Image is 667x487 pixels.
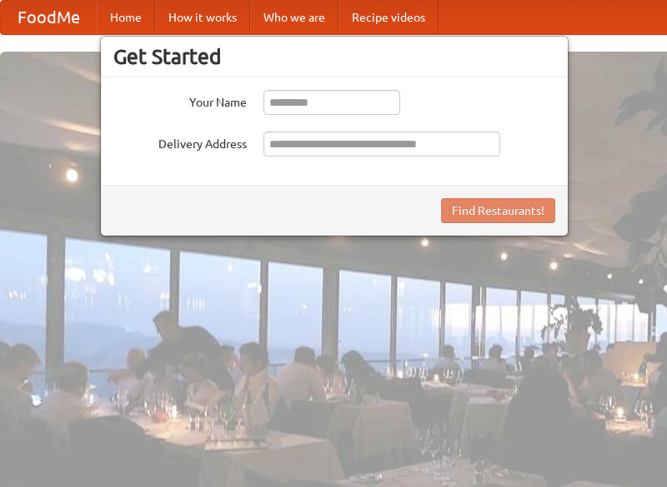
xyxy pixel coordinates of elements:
a: How it works [155,1,250,34]
button: Find Restaurants! [441,198,555,223]
a: FoodMe [1,1,97,34]
h3: Get Started [113,44,555,69]
a: Home [97,1,155,34]
a: Who we are [250,1,339,34]
a: Recipe videos [339,1,439,34]
label: Delivery Address [113,132,247,152]
label: Your Name [113,90,247,111]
